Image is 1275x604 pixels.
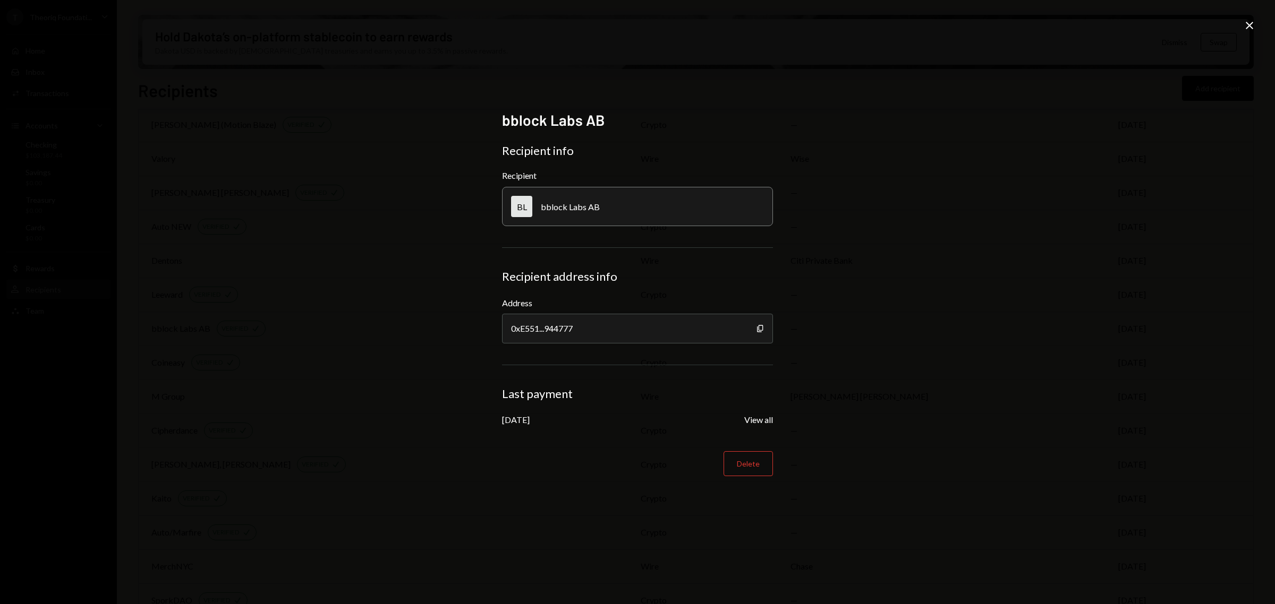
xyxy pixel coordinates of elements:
[502,143,773,158] div: Recipient info
[511,196,532,217] div: BL
[502,415,530,425] div: [DATE]
[502,110,773,131] h2: bblock Labs AB
[502,269,773,284] div: Recipient address info
[541,202,600,212] div: bblock Labs AB
[724,451,773,476] button: Delete
[502,170,773,180] div: Recipient
[502,314,773,343] div: 0xE551...944777
[744,415,773,426] button: View all
[502,386,773,401] div: Last payment
[502,297,773,309] label: Address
